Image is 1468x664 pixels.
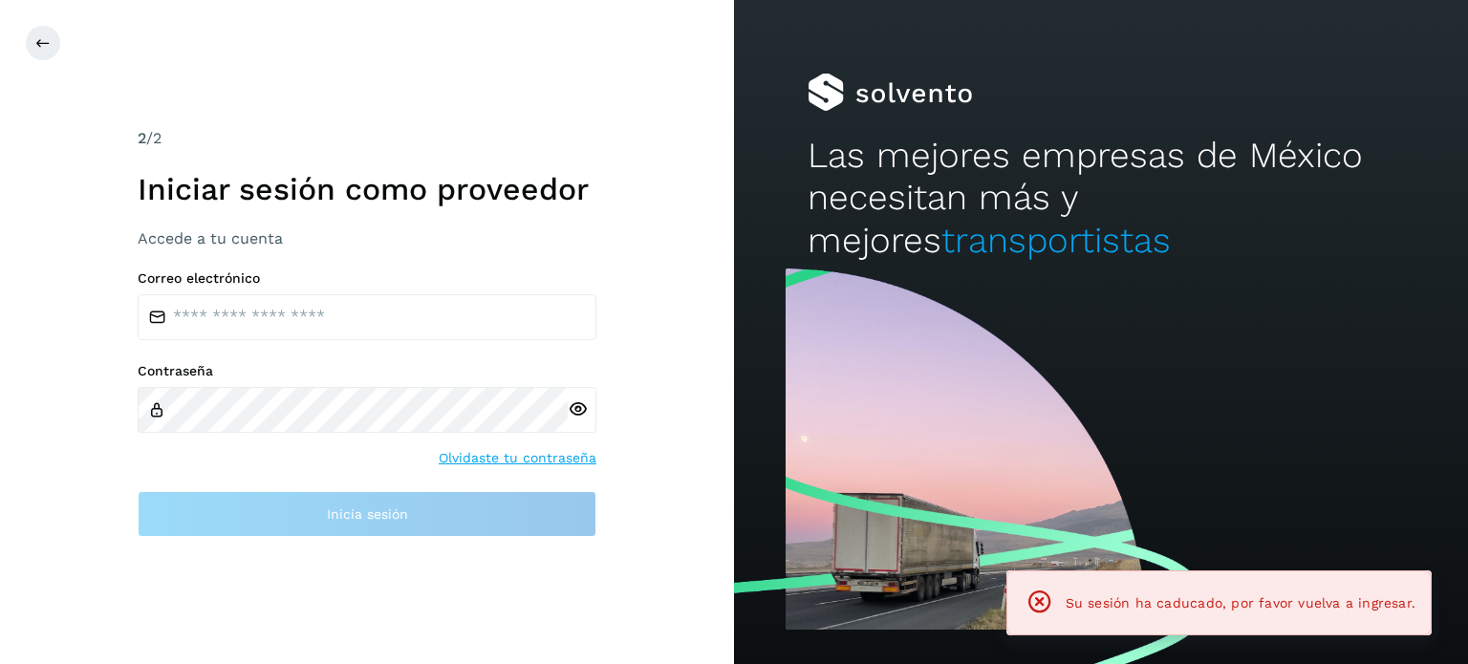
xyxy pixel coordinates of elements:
[138,270,596,287] label: Correo electrónico
[138,229,596,247] h3: Accede a tu cuenta
[941,220,1171,261] span: transportistas
[138,363,596,379] label: Contraseña
[439,448,596,468] a: Olvidaste tu contraseña
[808,135,1394,262] h2: Las mejores empresas de México necesitan más y mejores
[138,171,596,207] h1: Iniciar sesión como proveedor
[1066,595,1415,610] span: Su sesión ha caducado, por favor vuelva a ingresar.
[138,127,596,150] div: /2
[138,129,146,147] span: 2
[138,491,596,537] button: Inicia sesión
[327,507,408,521] span: Inicia sesión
